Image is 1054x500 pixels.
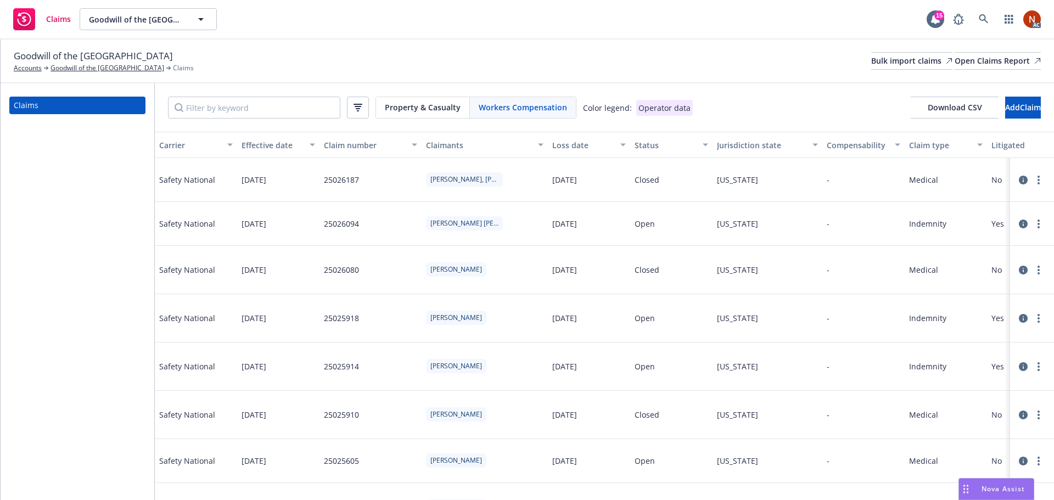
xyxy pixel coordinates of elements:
div: Jurisdiction state [717,139,806,151]
div: [US_STATE] [717,409,758,420]
div: - [827,361,829,372]
a: Bulk import claims [871,52,952,70]
div: Closed [635,174,659,186]
button: Effective date [237,132,319,158]
span: [PERSON_NAME] [430,313,482,323]
button: Carrier [155,132,237,158]
span: [PERSON_NAME] [430,361,482,371]
div: [DATE] [552,455,577,467]
div: [US_STATE] [717,312,758,324]
span: Workers Compensation [479,102,567,113]
div: Yes [991,218,1004,229]
span: Nova Assist [982,484,1025,493]
div: Effective date [242,139,303,151]
span: [DATE] [242,218,266,229]
span: Goodwill of the [GEOGRAPHIC_DATA] [14,49,173,63]
span: Property & Casualty [385,102,461,113]
span: Safety National [159,312,215,324]
span: Safety National [159,455,215,467]
a: Switch app [998,8,1020,30]
a: more [1032,408,1045,422]
input: Filter by keyword [168,97,340,119]
div: No [991,455,1002,467]
div: - [827,409,829,420]
a: Goodwill of the [GEOGRAPHIC_DATA] [51,63,164,73]
button: Claim type [905,132,987,158]
div: 15 [934,10,944,20]
div: Medical [909,409,938,420]
span: [DATE] [242,264,266,276]
div: Operator data [636,100,693,116]
div: [DATE] [552,409,577,420]
a: Accounts [14,63,42,73]
span: [PERSON_NAME] [430,409,482,419]
div: 25025910 [324,409,359,420]
a: more [1032,173,1045,187]
div: 25025605 [324,455,359,467]
div: Medical [909,264,938,276]
div: No [991,264,1002,276]
span: Safety National [159,174,215,186]
span: Safety National [159,218,215,229]
div: Status [635,139,696,151]
a: Open Claims Report [955,52,1041,70]
div: Compensability [827,139,888,151]
div: Claims [14,97,38,114]
button: Jurisdiction state [713,132,822,158]
img: photo [1023,10,1041,28]
div: Drag to move [959,479,973,499]
div: [US_STATE] [717,361,758,372]
button: Nova Assist [958,478,1034,500]
span: [PERSON_NAME], [PERSON_NAME] [430,175,498,184]
span: [DATE] [242,361,266,372]
div: 25026094 [324,218,359,229]
div: Yes [991,361,1004,372]
a: Search [973,8,995,30]
span: [PERSON_NAME] [430,456,482,465]
div: [DATE] [552,218,577,229]
div: Open [635,218,655,229]
div: [DATE] [552,174,577,186]
div: [US_STATE] [717,218,758,229]
a: more [1032,454,1045,468]
a: more [1032,360,1045,373]
div: Indemnity [909,218,946,229]
div: - [827,218,829,229]
div: Open [635,312,655,324]
a: more [1032,263,1045,277]
div: [DATE] [552,264,577,276]
button: Claimants [422,132,548,158]
div: Open [635,361,655,372]
span: Claims [46,15,71,24]
span: [DATE] [242,455,266,467]
a: Claims [9,97,145,114]
span: Safety National [159,361,215,372]
div: Indemnity [909,312,946,324]
button: Goodwill of the [GEOGRAPHIC_DATA] [80,8,217,30]
span: [PERSON_NAME] [PERSON_NAME] [430,218,498,228]
div: Medical [909,455,938,467]
div: - [827,312,829,324]
div: Bulk import claims [871,53,952,69]
div: [US_STATE] [717,264,758,276]
div: [DATE] [552,312,577,324]
div: Closed [635,409,659,420]
div: 25026187 [324,174,359,186]
a: more [1032,217,1045,231]
div: Open [635,455,655,467]
div: Claimants [426,139,531,151]
span: Safety National [159,409,215,420]
button: Download CSV [911,97,999,119]
div: Loss date [552,139,614,151]
span: Claims [173,63,194,73]
button: Loss date [548,132,630,158]
div: Open Claims Report [955,53,1041,69]
span: Add Claim [1005,102,1041,113]
a: Report a Bug [948,8,969,30]
div: Color legend: [583,102,632,114]
div: No [991,409,1002,420]
button: Compensability [822,132,905,158]
div: [DATE] [552,361,577,372]
button: Claim number [319,132,422,158]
